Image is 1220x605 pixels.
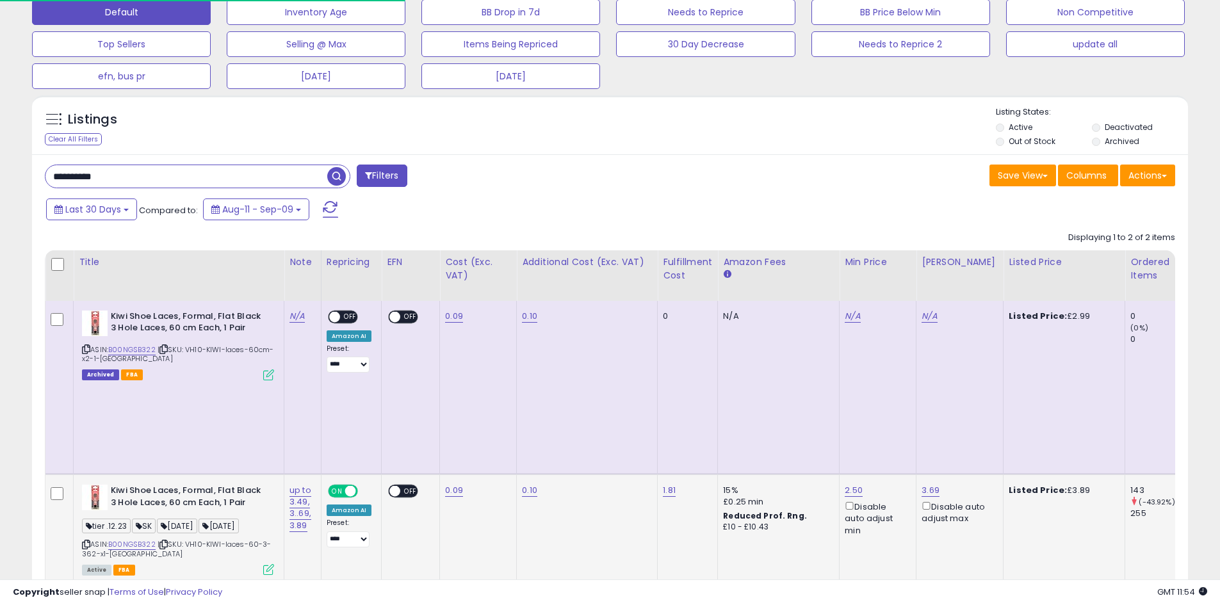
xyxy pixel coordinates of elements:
[1009,311,1115,322] div: £2.99
[289,310,305,323] a: N/A
[46,198,137,220] button: Last 30 Days
[522,484,537,497] a: 0.10
[327,344,371,373] div: Preset:
[82,565,111,576] span: All listings currently available for purchase on Amazon
[121,369,143,380] span: FBA
[82,485,274,574] div: ASIN:
[157,519,197,533] span: [DATE]
[723,485,829,496] div: 15%
[289,255,316,269] div: Note
[79,255,279,269] div: Title
[329,486,345,497] span: ON
[357,165,407,187] button: Filters
[522,255,652,269] div: Additional Cost (Exc. VAT)
[1130,485,1182,496] div: 143
[723,522,829,533] div: £10 - £10.43
[356,486,377,497] span: OFF
[723,496,829,508] div: £0.25 min
[1105,136,1139,147] label: Archived
[1139,497,1175,507] small: (-43.92%)
[1130,323,1148,333] small: (0%)
[1006,31,1185,57] button: update all
[1068,232,1175,244] div: Displaying 1 to 2 of 2 items
[445,255,511,282] div: Cost (Exc. VAT)
[723,255,834,269] div: Amazon Fees
[1066,169,1107,182] span: Columns
[68,111,117,129] h5: Listings
[32,31,211,57] button: Top Sellers
[227,63,405,89] button: [DATE]
[723,311,829,322] div: N/A
[327,519,371,547] div: Preset:
[1009,484,1067,496] b: Listed Price:
[996,106,1188,118] p: Listing States:
[110,586,164,598] a: Terms of Use
[1009,122,1032,133] label: Active
[421,63,600,89] button: [DATE]
[132,519,156,533] span: SK
[845,484,863,497] a: 2.50
[922,484,939,497] a: 3.69
[82,539,272,558] span: | SKU: VH10-KIWI-laces-60-3-362-x1-[GEOGRAPHIC_DATA]
[199,519,239,533] span: [DATE]
[723,510,807,521] b: Reduced Prof. Rng.
[82,519,131,533] span: tier .12.23
[139,204,198,216] span: Compared to:
[13,586,60,598] strong: Copyright
[1130,311,1182,322] div: 0
[400,486,421,497] span: OFF
[82,541,90,548] i: Click to copy
[663,311,708,322] div: 0
[13,586,222,599] div: seller snap | |
[922,255,998,269] div: [PERSON_NAME]
[845,255,911,269] div: Min Price
[166,586,222,598] a: Privacy Policy
[289,484,311,532] a: up to 3.49, 3..69, 3.89
[922,310,937,323] a: N/A
[327,255,376,269] div: Repricing
[45,133,102,145] div: Clear All Filters
[663,484,676,497] a: 1.81
[989,165,1056,186] button: Save View
[845,499,906,536] div: Disable auto adjust min
[1120,165,1175,186] button: Actions
[222,203,293,216] span: Aug-11 - Sep-09
[1105,122,1153,133] label: Deactivated
[82,344,274,364] span: | SKU: VH10-KIWI-laces-60cm-x2-1-[GEOGRAPHIC_DATA]
[522,310,537,323] a: 0.10
[1130,334,1182,345] div: 0
[1009,310,1067,322] b: Listed Price:
[113,565,135,576] span: FBA
[108,539,156,550] a: B00NGSB322
[82,311,108,336] img: 41fVglMnIdL._SL40_.jpg
[1009,136,1055,147] label: Out of Stock
[82,369,119,380] span: Listings that have been deleted from Seller Central
[1058,165,1118,186] button: Columns
[111,485,266,512] b: Kiwi Shoe Laces, Formal, Flat Black 3 Hole Laces, 60 cm Each, 1 Pair
[811,31,990,57] button: Needs to Reprice 2
[159,541,168,548] i: Click to copy
[845,310,860,323] a: N/A
[723,269,731,280] small: Amazon Fees.
[400,311,421,322] span: OFF
[108,344,156,355] a: B00NGSB322
[1130,255,1177,282] div: Ordered Items
[387,255,434,269] div: EFN
[32,63,211,89] button: efn, bus pr
[111,311,266,337] b: Kiwi Shoe Laces, Formal, Flat Black 3 Hole Laces, 60 cm Each, 1 Pair
[340,311,361,322] span: OFF
[327,330,371,342] div: Amazon AI
[445,484,463,497] a: 0.09
[65,203,121,216] span: Last 30 Days
[227,31,405,57] button: Selling @ Max
[327,504,371,516] div: Amazon AI
[616,31,795,57] button: 30 Day Decrease
[663,255,712,282] div: Fulfillment Cost
[82,485,108,510] img: 41fVglMnIdL._SL40_.jpg
[82,311,274,379] div: ASIN:
[421,31,600,57] button: Items Being Repriced
[1130,508,1182,519] div: 255
[1157,586,1207,598] span: 2025-10-10 11:54 GMT
[1009,485,1115,496] div: £3.89
[922,499,993,524] div: Disable auto adjust max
